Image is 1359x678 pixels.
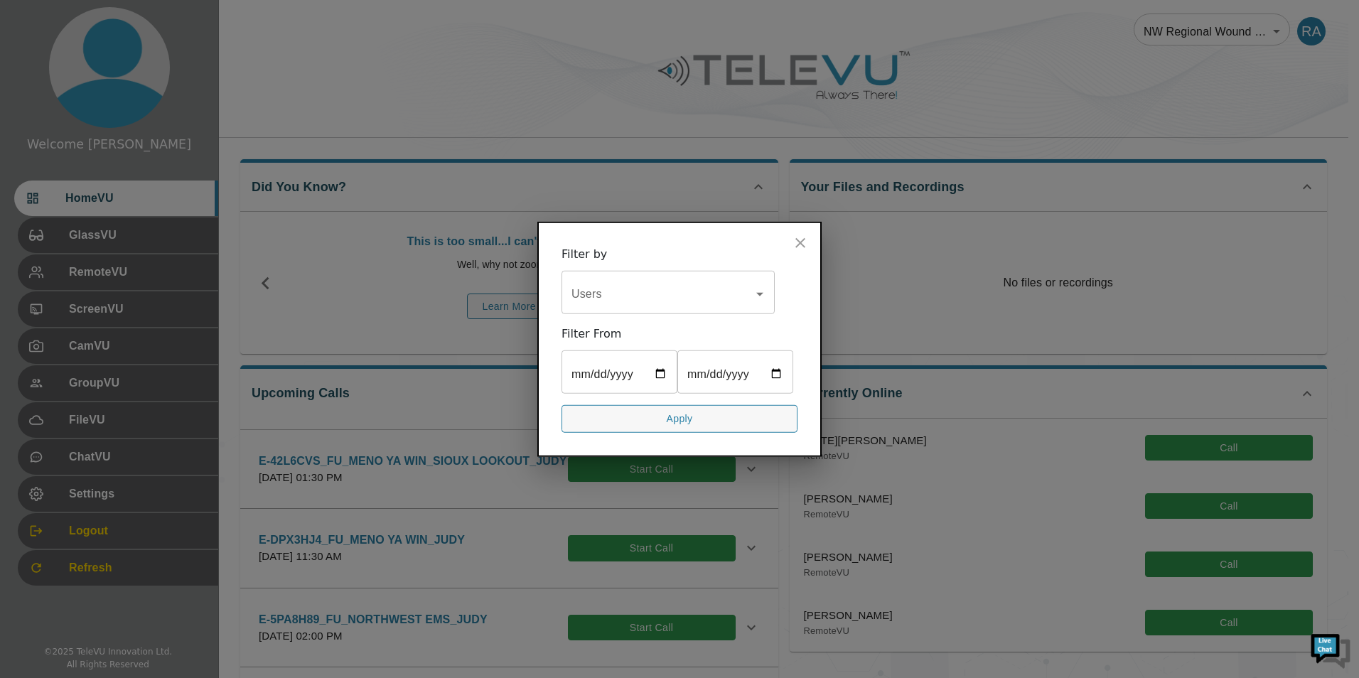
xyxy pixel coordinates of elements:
[562,405,797,433] button: Apply
[786,229,815,257] button: close
[1309,628,1352,671] img: Chat Widget
[562,247,607,261] span: Filter by
[750,284,770,304] button: Open
[562,325,797,343] div: Filter From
